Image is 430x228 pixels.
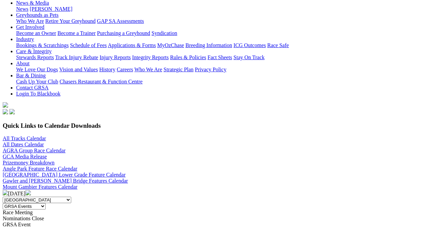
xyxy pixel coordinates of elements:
[3,102,8,108] img: logo-grsa-white.png
[16,48,52,54] a: Care & Integrity
[132,54,169,60] a: Integrity Reports
[59,67,98,72] a: Vision and Values
[16,79,427,85] div: Bar & Dining
[170,54,206,60] a: Rules & Policies
[3,142,44,147] a: All Dates Calendar
[3,122,427,129] h3: Quick Links to Calendar Downloads
[3,216,427,222] div: Nominations Close
[233,54,264,60] a: Stay On Track
[3,190,427,197] div: [DATE]
[152,30,177,36] a: Syndication
[16,73,46,78] a: Bar & Dining
[70,42,106,48] a: Schedule of Fees
[3,178,128,184] a: Gawler and [PERSON_NAME] Bridge Features Calendar
[99,54,131,60] a: Injury Reports
[16,61,30,66] a: About
[134,67,162,72] a: Who We Are
[16,54,54,60] a: Stewards Reports
[16,6,28,12] a: News
[57,30,96,36] a: Become a Trainer
[16,42,427,48] div: Industry
[59,79,142,84] a: Chasers Restaurant & Function Centre
[16,18,44,24] a: Who We Are
[16,18,427,24] div: Greyhounds as Pets
[3,136,46,141] a: All Tracks Calendar
[157,42,184,48] a: MyOzChase
[16,12,58,18] a: Greyhounds as Pets
[16,30,427,36] div: Get Involved
[45,18,96,24] a: Retire Your Greyhound
[16,67,427,73] div: About
[16,67,58,72] a: We Love Our Dogs
[16,6,427,12] div: News & Media
[3,190,8,195] img: chevron-left-pager-white.svg
[267,42,289,48] a: Race Safe
[185,42,232,48] a: Breeding Information
[55,54,98,60] a: Track Injury Rebate
[117,67,133,72] a: Careers
[16,91,60,97] a: Login To Blackbook
[97,30,150,36] a: Purchasing a Greyhound
[3,166,77,172] a: Angle Park Feature Race Calendar
[16,24,44,30] a: Get Involved
[3,172,126,178] a: [GEOGRAPHIC_DATA] Lower Grade Feature Calendar
[16,54,427,61] div: Care & Integrity
[208,54,232,60] a: Fact Sheets
[3,148,66,153] a: AGRA Group Race Calendar
[195,67,226,72] a: Privacy Policy
[233,42,266,48] a: ICG Outcomes
[97,18,144,24] a: GAP SA Assessments
[164,67,193,72] a: Strategic Plan
[30,6,72,12] a: [PERSON_NAME]
[3,210,427,216] div: Race Meeting
[3,154,47,159] a: GCA Media Release
[16,30,56,36] a: Become an Owner
[3,222,427,228] div: GRSA Event
[108,42,156,48] a: Applications & Forms
[3,184,78,190] a: Mount Gambier Features Calendar
[16,36,34,42] a: Industry
[16,85,48,90] a: Contact GRSA
[3,160,54,165] a: Prizemoney Breakdown
[16,79,58,84] a: Cash Up Your Club
[99,67,115,72] a: History
[26,190,31,195] img: chevron-right-pager-white.svg
[9,109,15,114] img: twitter.svg
[3,109,8,114] img: facebook.svg
[16,42,69,48] a: Bookings & Scratchings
